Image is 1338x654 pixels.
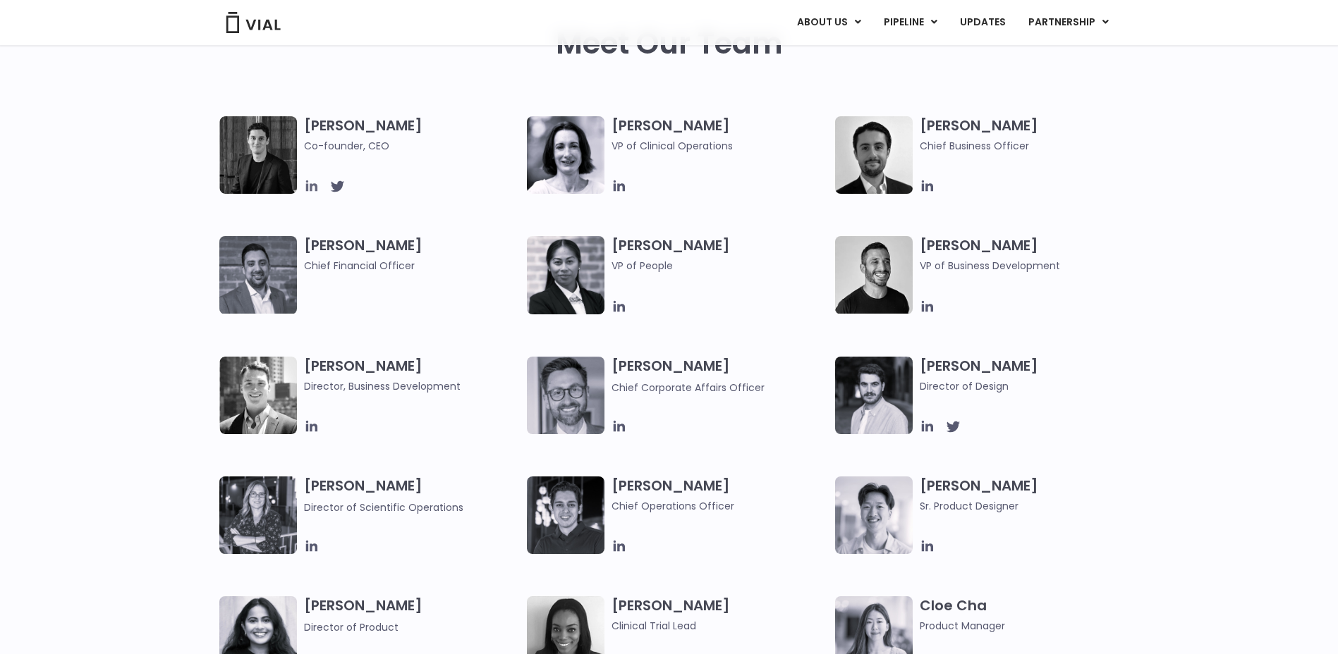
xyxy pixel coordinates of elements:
[612,618,828,634] span: Clinical Trial Lead
[556,27,783,61] h2: Meet Our Team
[304,596,521,635] h3: [PERSON_NAME]
[920,378,1136,394] span: Director of Design
[920,236,1136,273] h3: [PERSON_NAME]
[225,12,281,33] img: Vial Logo
[527,116,604,194] img: Image of smiling woman named Amy
[835,236,913,314] img: A black and white photo of a man smiling.
[920,596,1136,634] h3: Cloe Cha
[527,357,604,434] img: Paolo-M
[304,236,521,273] h3: [PERSON_NAME]
[304,378,521,394] span: Director, Business Development
[949,11,1016,35] a: UPDATES
[835,116,913,194] img: A black and white photo of a man in a suit holding a vial.
[612,596,828,634] h3: [PERSON_NAME]
[612,138,828,154] span: VP of Clinical Operations
[612,357,828,395] h3: [PERSON_NAME]
[1017,11,1120,35] a: PARTNERSHIPMenu Toggle
[219,116,297,194] img: A black and white photo of a man in a suit attending a Summit.
[612,116,828,154] h3: [PERSON_NAME]
[612,476,828,514] h3: [PERSON_NAME]
[304,138,521,154] span: Co-founder, CEO
[304,500,463,514] span: Director of Scientific Operations
[872,11,948,35] a: PIPELINEMenu Toggle
[920,138,1136,154] span: Chief Business Officer
[304,357,521,394] h3: [PERSON_NAME]
[612,381,765,395] span: Chief Corporate Affairs Officer
[304,258,521,273] span: Chief Financial Officer
[920,357,1136,394] h3: [PERSON_NAME]
[612,258,828,273] span: VP of People
[835,476,913,554] img: Brennan
[304,476,521,515] h3: [PERSON_NAME]
[304,116,521,154] h3: [PERSON_NAME]
[835,357,913,434] img: Headshot of smiling man named Albert
[304,620,399,634] span: Director of Product
[527,476,604,554] img: Headshot of smiling man named Josh
[920,476,1136,514] h3: [PERSON_NAME]
[920,618,1136,634] span: Product Manager
[219,236,297,314] img: Headshot of smiling man named Samir
[612,236,828,294] h3: [PERSON_NAME]
[920,116,1136,154] h3: [PERSON_NAME]
[920,258,1136,273] span: VP of Business Development
[219,476,297,554] img: Headshot of smiling woman named Sarah
[920,498,1136,514] span: Sr. Product Designer
[527,236,604,314] img: Catie
[612,498,828,514] span: Chief Operations Officer
[219,357,297,434] img: A black and white photo of a smiling man in a suit at ARVO 2023.
[786,11,872,35] a: ABOUT USMenu Toggle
